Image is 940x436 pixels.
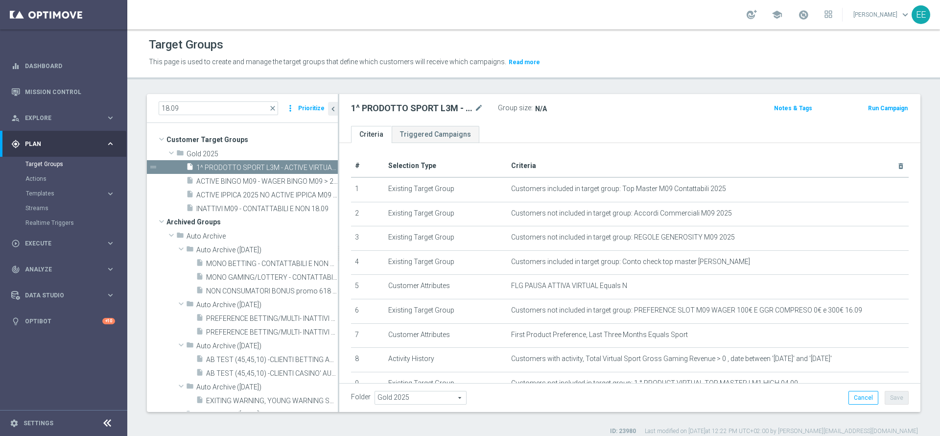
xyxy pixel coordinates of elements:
[384,275,507,299] td: Customer Attributes
[351,348,384,372] td: 8
[196,301,338,309] span: Auto Archive (2024-03-18)
[25,308,102,334] a: Optibot
[186,190,194,201] i: insert_drive_file
[645,427,918,436] label: Last modified on [DATE] at 12:22 PM UTC+02:00 by [PERSON_NAME][EMAIL_ADDRESS][DOMAIN_NAME]
[511,185,726,193] span: Customers included in target group: Top Master M09 Contattabili 2025
[186,245,194,256] i: folder
[11,291,116,299] button: Data Studio keyboard_arrow_right
[25,266,106,272] span: Analyze
[285,101,295,115] i: more_vert
[11,114,116,122] button: person_search Explore keyboard_arrow_right
[106,291,115,300] i: keyboard_arrow_right
[384,299,507,323] td: Existing Target Group
[297,102,326,115] button: Prioritize
[11,317,116,325] div: lightbulb Optibot +10
[196,259,204,270] i: insert_drive_file
[196,164,338,172] span: 1^ PRODOTTO SPORT L3M - ACTIVE VIRTUAL L2M - GGR VIRTUAL L2M &gt; 0 18.09
[206,397,338,405] span: EXITING WARNING, YOUNG WARNING SP &gt; 700 18.09
[511,331,688,339] span: First Product Preference, Last Three Months Equals Sport
[11,266,116,273] button: track_changes Analyze keyboard_arrow_right
[25,292,106,298] span: Data Studio
[11,140,20,148] i: gps_fixed
[328,102,338,116] button: chevron_left
[11,265,106,274] div: Analyze
[885,391,909,405] button: Save
[772,9,782,20] span: school
[186,300,194,311] i: folder
[351,323,384,348] td: 7
[11,240,116,247] button: play_circle_outline Execute keyboard_arrow_right
[25,219,102,227] a: Realtime Triggers
[351,372,384,396] td: 9
[351,226,384,251] td: 3
[511,282,627,290] span: FLG PAUSA ATTIVA VIRTUAL Equals N
[166,133,338,146] span: Customer Target Groups
[511,233,735,242] span: Customers not included in target group: REGOLE GENEROSITY M09 2025
[106,265,115,274] i: keyboard_arrow_right
[25,157,126,171] div: Target Groups
[196,191,338,199] span: ACTIVE IPPICA 2025 NO ACTIVE IPPICA M09 18.09
[351,393,371,401] label: Folder
[176,149,184,160] i: folder
[511,258,750,266] span: Customers included in target group: Conto check top master [PERSON_NAME]
[206,328,338,337] span: PREFERENCE BETTING/MULTI- INATTIVI M09 - INATTIVI M08 18.09
[196,286,204,297] i: insert_drive_file
[186,341,194,352] i: folder
[25,53,115,79] a: Dashboard
[351,250,384,275] td: 4
[11,114,106,122] div: Explore
[11,88,116,96] button: Mission Control
[166,215,338,229] span: Archived Groups
[867,103,909,114] button: Run Campaign
[25,190,116,197] button: Templates keyboard_arrow_right
[206,356,338,364] span: AB TEST (45,45,10) -CLIENTI BETTING AUMENTO GGR E BONUS CONS &gt;20% - GGR M8 &gt;200 18.09
[206,369,338,378] span: AB TEST (45,45,10) -CLIENTI CASINO&#x27; AUMENTO GGR E BONUS CONS &gt;20% - GGR M8 &gt;200 18.09
[508,57,541,68] button: Read more
[25,175,102,183] a: Actions
[11,53,115,79] div: Dashboard
[23,420,53,426] a: Settings
[187,150,338,158] span: Gold 2025
[186,204,194,215] i: insert_drive_file
[912,5,930,24] div: EE
[186,176,194,188] i: insert_drive_file
[196,342,338,350] span: Auto Archive (2025-03-16)
[149,38,223,52] h1: Target Groups
[11,62,116,70] button: equalizer Dashboard
[187,232,338,241] span: Auto Archive
[392,126,479,143] a: Triggered Campaigns
[384,155,507,177] th: Selection Type
[25,204,102,212] a: Streams
[25,115,106,121] span: Explore
[384,372,507,396] td: Existing Target Group
[25,171,126,186] div: Actions
[511,209,732,218] span: Customers not included in target group: Accordi Commerciali M09 2025
[900,9,911,20] span: keyboard_arrow_down
[11,114,20,122] i: person_search
[535,105,547,113] span: N/A
[269,104,277,112] span: close
[384,202,507,226] td: Existing Target Group
[11,239,20,248] i: play_circle_outline
[11,265,20,274] i: track_changes
[610,427,636,436] label: ID: 23980
[25,201,126,216] div: Streams
[10,419,19,428] i: settings
[206,260,338,268] span: MONO BETTING - CONTATTABILI E NON 18.09
[511,355,832,363] span: Customers with activity, Total Virtual Sport Gross Gaming Revenue > 0 , date between '[DATE]' and...
[531,104,533,112] label: :
[186,163,194,174] i: insert_drive_file
[196,355,204,366] i: insert_drive_file
[384,250,507,275] td: Existing Target Group
[11,239,106,248] div: Execute
[196,411,338,419] span: Auto Archive (2025-03-18)
[196,368,204,380] i: insert_drive_file
[196,314,204,325] i: insert_drive_file
[196,383,338,391] span: Auto Archive (2025-03-17)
